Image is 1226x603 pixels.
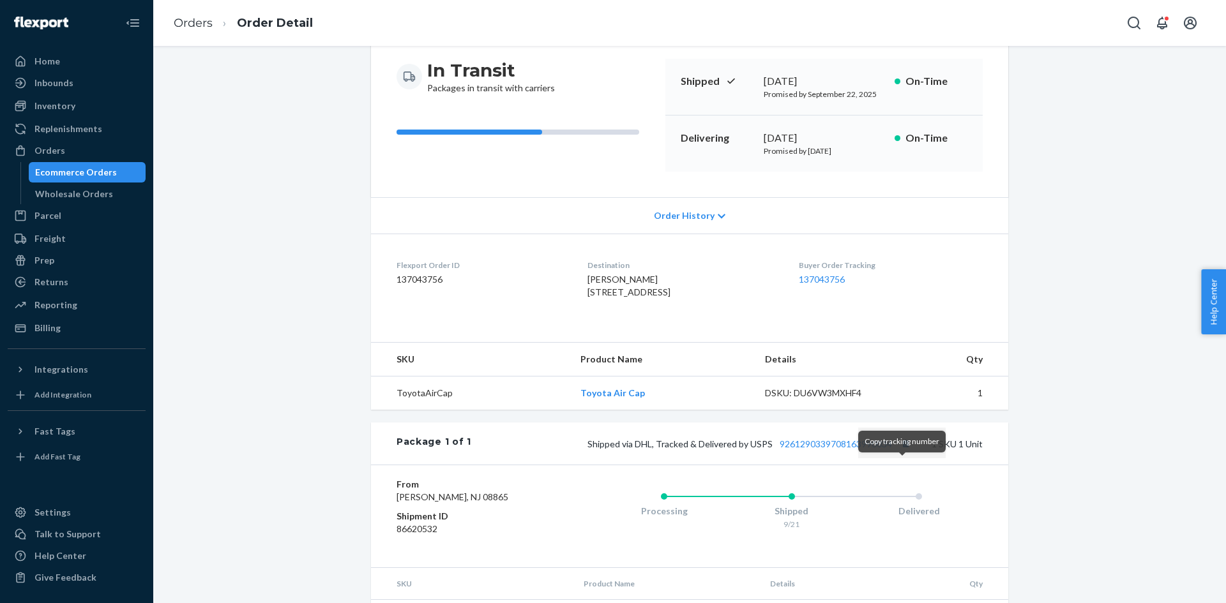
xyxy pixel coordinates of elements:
[8,250,146,271] a: Prep
[34,549,86,562] div: Help Center
[1121,10,1147,36] button: Open Search Box
[8,295,146,315] a: Reporting
[371,343,570,376] th: SKU
[587,274,670,297] span: [PERSON_NAME] [STREET_ADDRESS]
[900,568,1008,600] th: Qty
[764,145,884,156] p: Promised by [DATE]
[34,123,102,135] div: Replenishments
[587,438,914,449] span: Shipped via DHL, Tracked & Delivered by USPS
[34,144,65,157] div: Orders
[855,505,983,517] div: Delivered
[8,447,146,467] a: Add Fast Tag
[34,77,73,89] div: Inbounds
[29,184,146,204] a: Wholesale Orders
[34,425,75,438] div: Fast Tags
[1149,10,1175,36] button: Open notifications
[8,272,146,292] a: Returns
[8,318,146,338] a: Billing
[8,421,146,442] button: Fast Tags
[764,74,884,89] div: [DATE]
[8,502,146,523] a: Settings
[570,343,754,376] th: Product Name
[8,205,146,226] a: Parcel
[35,166,117,179] div: Ecommerce Orders
[8,359,146,380] button: Integrations
[427,59,555,82] h3: In Transit
[34,528,101,540] div: Talk to Support
[905,131,967,145] p: On-Time
[34,571,96,584] div: Give Feedback
[895,376,1008,410] td: 1
[34,55,60,68] div: Home
[764,89,884,100] p: Promised by September 22, 2025
[397,273,567,286] dd: 137043756
[397,523,549,535] dd: 86620532
[34,451,80,462] div: Add Fast Tag
[600,505,728,517] div: Processing
[427,59,555,94] div: Packages in transit with carriers
[397,435,471,452] div: Package 1 of 1
[573,568,760,600] th: Product Name
[397,510,549,523] dt: Shipment ID
[34,100,75,112] div: Inventory
[8,385,146,405] a: Add Integration
[587,260,778,271] dt: Destination
[728,519,856,530] div: 9/21
[120,10,146,36] button: Close Navigation
[34,299,77,311] div: Reporting
[471,435,983,452] div: 1 SKU 1 Unit
[34,322,61,334] div: Billing
[799,274,845,285] a: 137043756
[580,387,645,398] a: Toyota Air Cap
[8,228,146,249] a: Freight
[728,505,856,517] div: Shipped
[34,254,54,267] div: Prep
[29,162,146,182] a: Ecommerce Orders
[8,567,146,588] button: Give Feedback
[1201,269,1226,334] button: Help Center
[34,506,71,519] div: Settings
[8,119,146,139] a: Replenishments
[34,389,91,400] div: Add Integration
[895,343,1008,376] th: Qty
[755,343,895,376] th: Details
[397,491,508,502] span: [PERSON_NAME], NJ 08865
[681,74,753,89] p: Shipped
[371,568,573,600] th: SKU
[1177,10,1203,36] button: Open account menu
[14,17,68,29] img: Flexport logo
[760,568,900,600] th: Details
[681,131,753,145] p: Delivering
[865,436,939,446] span: Copy tracking number
[34,363,88,376] div: Integrations
[34,276,68,288] div: Returns
[8,546,146,566] a: Help Center
[8,73,146,93] a: Inbounds
[654,209,715,222] span: Order History
[371,376,570,410] td: ToyotaAirCap
[8,524,146,544] a: Talk to Support
[163,4,323,42] ol: breadcrumbs
[780,438,892,449] a: 9261290339708163990034
[764,131,884,145] div: [DATE]
[8,96,146,116] a: Inventory
[237,16,313,30] a: Order Detail
[397,260,567,271] dt: Flexport Order ID
[174,16,213,30] a: Orders
[34,232,66,245] div: Freight
[765,387,885,399] div: DSKU: DU6VW3MXHF4
[799,260,983,271] dt: Buyer Order Tracking
[397,478,549,491] dt: From
[905,74,967,89] p: On-Time
[8,51,146,71] a: Home
[35,188,113,200] div: Wholesale Orders
[8,140,146,161] a: Orders
[34,209,61,222] div: Parcel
